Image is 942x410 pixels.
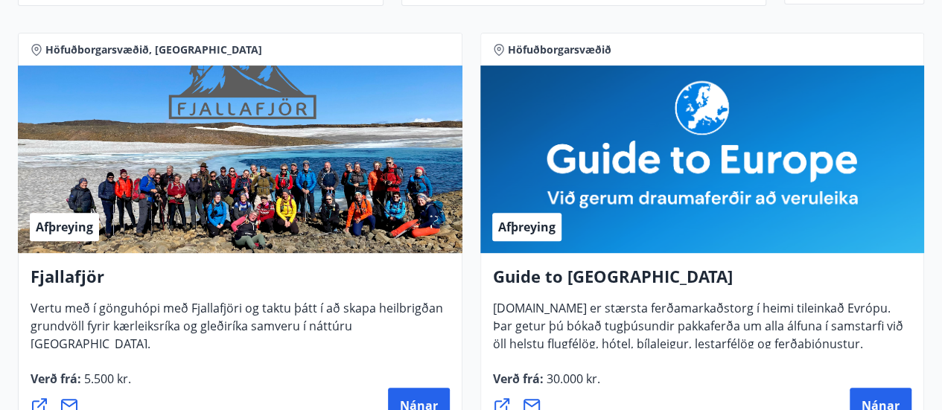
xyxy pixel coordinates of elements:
span: Höfuðborgarsvæðið, [GEOGRAPHIC_DATA] [45,42,262,57]
span: [DOMAIN_NAME] er stærsta ferðamarkaðstorg í heimi tileinkað Evrópu. Þar getur þú bókað tugþúsundi... [493,300,903,364]
h4: Fjallafjör [31,265,450,299]
span: Afþreying [498,219,556,235]
span: Verð frá : [493,371,600,399]
span: Höfuðborgarsvæðið [508,42,611,57]
span: Verð frá : [31,371,131,399]
span: 5.500 kr. [81,371,131,387]
h4: Guide to [GEOGRAPHIC_DATA] [493,265,912,299]
span: Afþreying [36,219,93,235]
span: Vertu með í gönguhópi með Fjallafjöri og taktu þátt í að skapa heilbrigðan grundvöll fyrir kærlei... [31,300,443,364]
span: 30.000 kr. [544,371,600,387]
